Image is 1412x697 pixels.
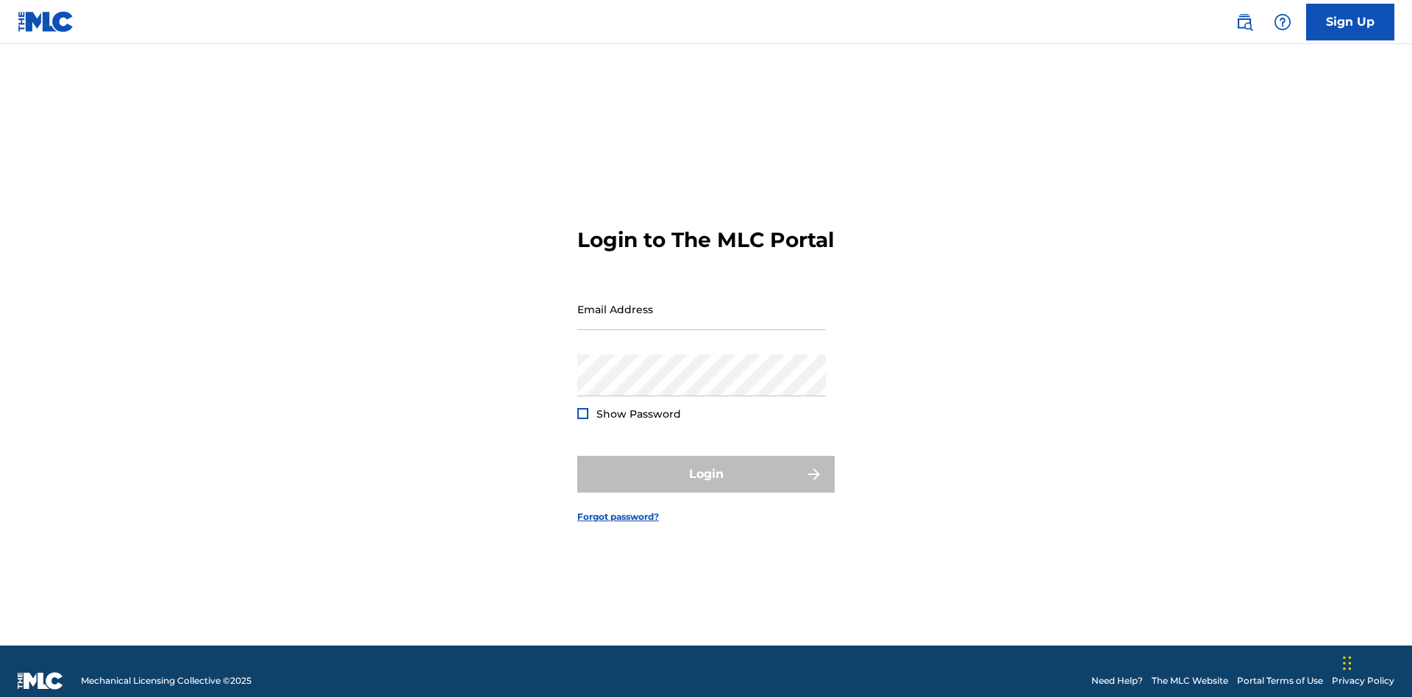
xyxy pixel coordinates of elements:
[1332,674,1394,687] a: Privacy Policy
[1306,4,1394,40] a: Sign Up
[1338,626,1412,697] iframe: Chat Widget
[1343,641,1352,685] div: Drag
[577,510,659,523] a: Forgot password?
[1268,7,1297,37] div: Help
[1235,13,1253,31] img: search
[81,674,252,687] span: Mechanical Licensing Collective © 2025
[1274,13,1291,31] img: help
[577,227,834,253] h3: Login to The MLC Portal
[1152,674,1228,687] a: The MLC Website
[1237,674,1323,687] a: Portal Terms of Use
[18,11,74,32] img: MLC Logo
[596,407,681,421] span: Show Password
[18,672,63,690] img: logo
[1091,674,1143,687] a: Need Help?
[1230,7,1259,37] a: Public Search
